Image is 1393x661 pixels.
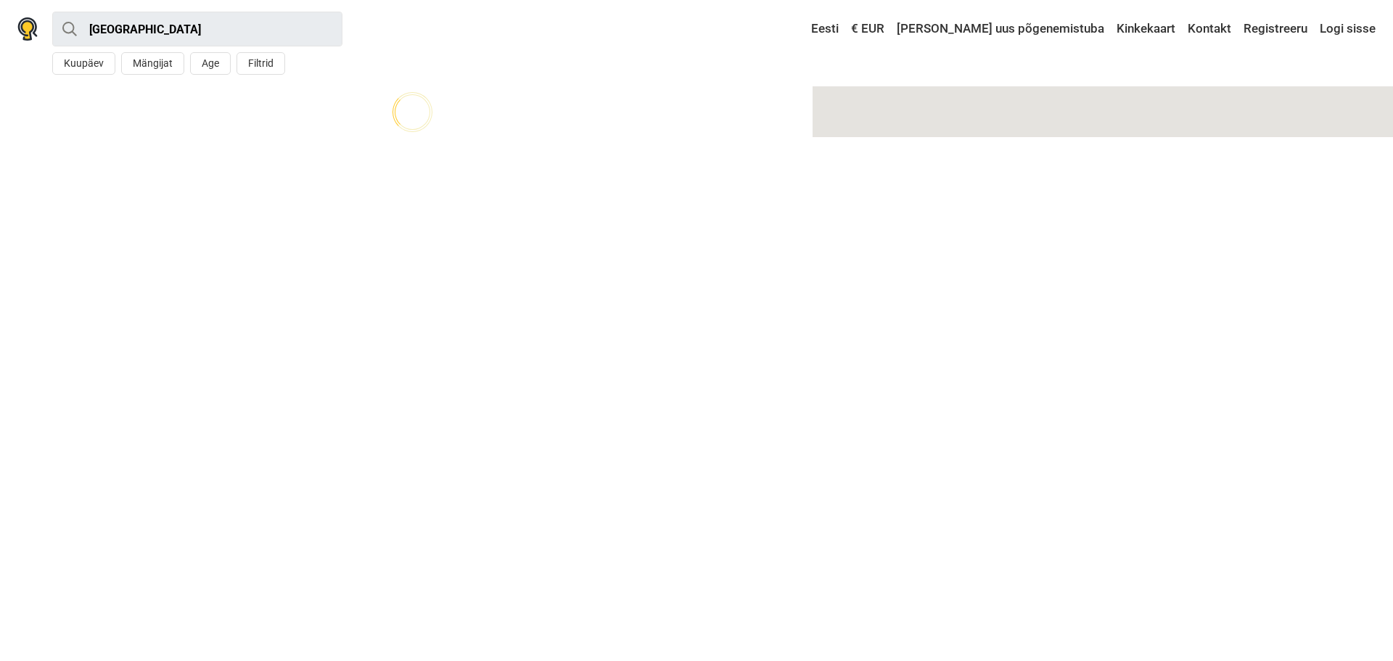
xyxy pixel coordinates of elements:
a: Eesti [797,16,842,42]
img: Nowescape logo [17,17,38,41]
button: Mängijat [121,52,184,75]
a: Logi sisse [1316,16,1376,42]
a: Kontakt [1184,16,1235,42]
button: Age [190,52,231,75]
img: Eesti [801,24,811,34]
button: Filtrid [237,52,285,75]
button: Kuupäev [52,52,115,75]
a: € EUR [847,16,888,42]
a: Kinkekaart [1113,16,1179,42]
a: [PERSON_NAME] uus põgenemistuba [893,16,1108,42]
a: Registreeru [1240,16,1311,42]
input: proovi “Tallinn” [52,12,342,46]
